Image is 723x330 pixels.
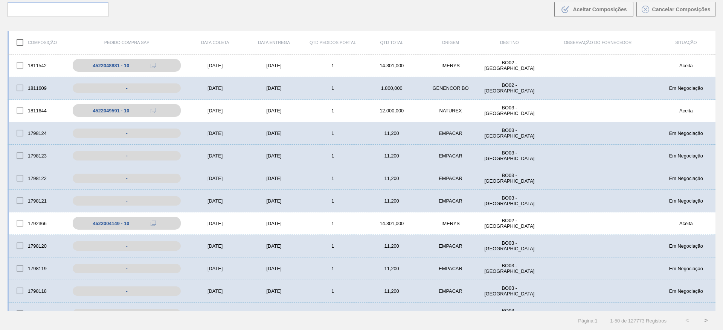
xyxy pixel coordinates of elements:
div: [DATE] [186,153,244,159]
div: Qtd Total [362,40,421,45]
div: BO03 - Santa Cruz [480,308,539,319]
div: 1811644 [9,103,68,118]
div: 1 [304,311,362,316]
div: 1 [304,198,362,204]
div: Aceita [657,221,715,226]
div: Em Negociação [657,243,715,249]
div: 1 [304,63,362,68]
div: 11,200 [362,288,421,294]
div: 1 [304,130,362,136]
div: 1 [304,288,362,294]
div: 1792366 [9,215,68,231]
div: [DATE] [186,311,244,316]
div: 14.301,000 [362,63,421,68]
div: 12.000,000 [362,108,421,114]
div: EMPACAR [421,130,480,136]
div: Data coleta [186,40,244,45]
div: [DATE] [186,243,244,249]
button: Cancelar Composições [636,2,715,17]
div: [DATE] [244,266,303,271]
span: Cancelar Composições [652,6,711,12]
div: EMPACAR [421,243,480,249]
span: Aceitar Composições [573,6,627,12]
div: Em Negociação [657,130,715,136]
div: 1 [304,108,362,114]
div: Composição [9,35,68,50]
div: 4522048881 - 10 [93,63,130,68]
div: 1798119 [9,260,68,276]
div: Aceita [657,63,715,68]
span: 1 - 50 de 127773 Registros [609,318,667,324]
div: [DATE] [244,108,303,114]
span: Página : 1 [578,318,597,324]
div: Situação [657,40,715,45]
div: 1798117 [9,306,68,321]
div: 1798122 [9,170,68,186]
button: < [678,311,697,330]
div: [DATE] [186,63,244,68]
div: BO03 - Santa Cruz [480,150,539,161]
div: 11,200 [362,130,421,136]
div: BO02 - La Paz [480,218,539,229]
div: - [73,241,181,251]
div: GENENCOR BO [421,85,480,91]
div: [DATE] [244,153,303,159]
div: [DATE] [186,221,244,226]
div: EMPACAR [421,288,480,294]
div: 4522049591 - 10 [93,108,130,114]
div: [DATE] [244,85,303,91]
div: NATUREX [421,108,480,114]
div: Observação do Fornecedor [539,40,657,45]
div: 11,200 [362,176,421,181]
div: [DATE] [186,85,244,91]
button: Aceitar Composições [554,2,633,17]
div: [DATE] [186,198,244,204]
div: [DATE] [244,130,303,136]
div: BO03 - Santa Cruz [480,195,539,206]
div: 1798120 [9,238,68,254]
div: Copiar [146,106,161,115]
div: [DATE] [244,243,303,249]
div: Em Negociação [657,153,715,159]
div: 1.800,000 [362,85,421,91]
div: 1811542 [9,58,68,73]
div: 1798123 [9,148,68,163]
div: EMPACAR [421,153,480,159]
div: BO02 - La Paz [480,82,539,94]
div: BO03 - Santa Cruz [480,105,539,116]
div: - [73,151,181,160]
div: EMPACAR [421,198,480,204]
div: [DATE] [244,311,303,316]
div: Copiar [146,61,161,70]
div: EMPACAR [421,266,480,271]
div: 1798121 [9,193,68,209]
div: BO03 - Santa Cruz [480,127,539,139]
div: - [73,83,181,93]
div: 14.301,000 [362,221,421,226]
div: - [73,264,181,273]
div: Qtd Pedidos Portal [304,40,362,45]
div: EMPACAR [421,311,480,316]
div: 1 [304,266,362,271]
div: 11,200 [362,311,421,316]
div: BO03 - Santa Cruz [480,285,539,297]
div: [DATE] [244,288,303,294]
div: BO03 - Santa Cruz [480,173,539,184]
div: 4522004149 - 10 [93,221,130,226]
div: EMPACAR [421,176,480,181]
div: [DATE] [186,288,244,294]
div: IMERYS [421,63,480,68]
div: 11,200 [362,243,421,249]
div: - [73,129,181,138]
div: Em Negociação [657,266,715,271]
div: 1798124 [9,125,68,141]
div: BO03 - Santa Cruz [480,240,539,251]
div: - [73,286,181,296]
div: Pedido Compra SAP [68,40,186,45]
div: Em Negociação [657,85,715,91]
div: Em Negociação [657,288,715,294]
div: 1811609 [9,80,68,96]
div: Em Negociação [657,176,715,181]
div: Em Negociação [657,311,715,316]
div: BO02 - La Paz [480,60,539,71]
